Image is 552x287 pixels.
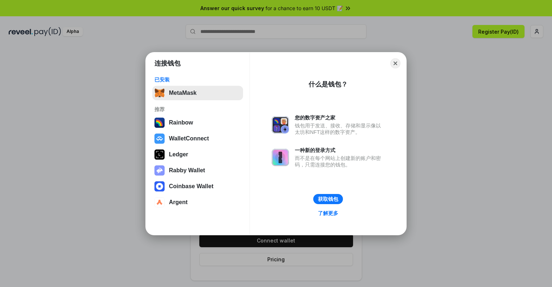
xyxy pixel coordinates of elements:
img: svg+xml,%3Csvg%20xmlns%3D%22http%3A%2F%2Fwww.w3.org%2F2000%2Fsvg%22%20fill%3D%22none%22%20viewBox... [272,149,289,166]
button: Rabby Wallet [152,163,243,178]
div: 一种新的登录方式 [295,147,385,153]
img: svg+xml,%3Csvg%20width%3D%2228%22%20height%3D%2228%22%20viewBox%3D%220%200%2028%2028%22%20fill%3D... [154,134,165,144]
div: Coinbase Wallet [169,183,213,190]
img: svg+xml,%3Csvg%20width%3D%2228%22%20height%3D%2228%22%20viewBox%3D%220%200%2028%2028%22%20fill%3D... [154,181,165,191]
div: 而不是在每个网站上创建新的账户和密码，只需连接您的钱包。 [295,155,385,168]
div: 什么是钱包？ [309,80,348,89]
h1: 连接钱包 [154,59,181,68]
div: 您的数字资产之家 [295,114,385,121]
button: MetaMask [152,86,243,100]
button: Ledger [152,147,243,162]
div: WalletConnect [169,135,209,142]
div: MetaMask [169,90,196,96]
img: svg+xml,%3Csvg%20width%3D%2228%22%20height%3D%2228%22%20viewBox%3D%220%200%2028%2028%22%20fill%3D... [154,197,165,207]
div: Argent [169,199,188,206]
img: svg+xml,%3Csvg%20xmlns%3D%22http%3A%2F%2Fwww.w3.org%2F2000%2Fsvg%22%20width%3D%2228%22%20height%3... [154,149,165,160]
div: 已安装 [154,76,241,83]
div: 了解更多 [318,210,338,216]
button: Close [390,58,400,68]
button: Coinbase Wallet [152,179,243,194]
div: Rabby Wallet [169,167,205,174]
div: Rainbow [169,119,193,126]
img: svg+xml,%3Csvg%20width%3D%22120%22%20height%3D%22120%22%20viewBox%3D%220%200%20120%20120%22%20fil... [154,118,165,128]
div: 获取钱包 [318,196,338,202]
button: 获取钱包 [313,194,343,204]
div: Ledger [169,151,188,158]
img: svg+xml,%3Csvg%20xmlns%3D%22http%3A%2F%2Fwww.w3.org%2F2000%2Fsvg%22%20fill%3D%22none%22%20viewBox... [272,116,289,134]
img: svg+xml,%3Csvg%20fill%3D%22none%22%20height%3D%2233%22%20viewBox%3D%220%200%2035%2033%22%20width%... [154,88,165,98]
img: svg+xml,%3Csvg%20xmlns%3D%22http%3A%2F%2Fwww.w3.org%2F2000%2Fsvg%22%20fill%3D%22none%22%20viewBox... [154,165,165,176]
div: 推荐 [154,106,241,113]
button: Argent [152,195,243,210]
button: WalletConnect [152,131,243,146]
a: 了解更多 [314,208,343,218]
div: 钱包用于发送、接收、存储和显示像以太坊和NFT这样的数字资产。 [295,122,385,135]
button: Rainbow [152,115,243,130]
